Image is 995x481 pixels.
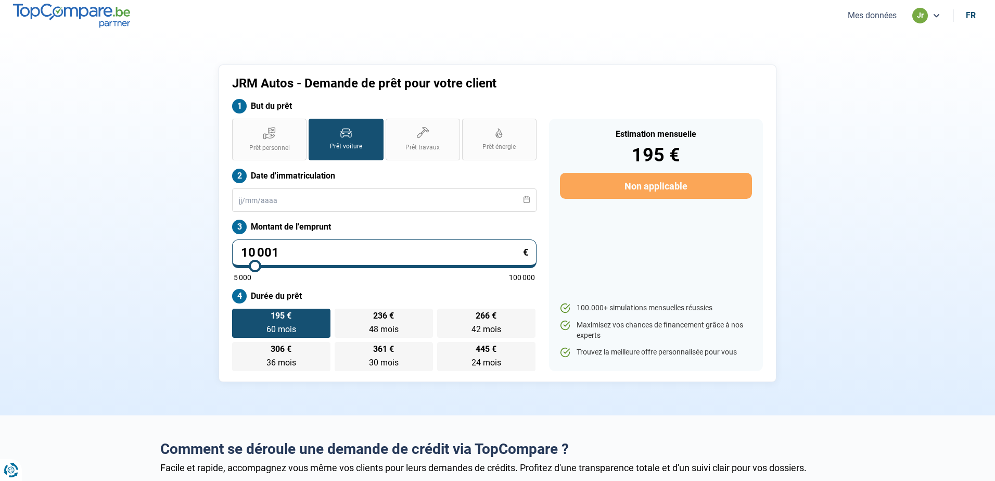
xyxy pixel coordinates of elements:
[232,188,537,212] input: jj/mm/aaaa
[330,142,362,151] span: Prêt voiture
[13,4,130,27] img: TopCompare.be
[471,358,501,368] span: 24 mois
[482,143,516,151] span: Prêt énergie
[232,220,537,234] label: Montant de l'emprunt
[560,347,752,358] li: Trouvez la meilleure offre personnalisée pour vous
[232,169,537,183] label: Date d'immatriculation
[232,76,627,91] h1: JRM Autos - Demande de prêt pour votre client
[232,289,537,303] label: Durée du prêt
[523,248,528,257] span: €
[912,8,928,23] div: jr
[369,358,399,368] span: 30 mois
[560,130,752,138] div: Estimation mensuelle
[476,312,496,320] span: 266 €
[369,324,399,334] span: 48 mois
[560,320,752,340] li: Maximisez vos chances de financement grâce à nos experts
[509,274,535,281] span: 100 000
[471,324,501,334] span: 42 mois
[234,274,251,281] span: 5 000
[249,144,290,153] span: Prêt personnel
[232,99,537,113] label: But du prêt
[160,440,835,458] h2: Comment se déroule une demande de crédit via TopCompare ?
[373,312,394,320] span: 236 €
[266,324,296,334] span: 60 mois
[560,146,752,164] div: 195 €
[560,303,752,313] li: 100.000+ simulations mensuelles réussies
[373,345,394,353] span: 361 €
[845,10,900,21] button: Mes données
[271,345,291,353] span: 306 €
[266,358,296,368] span: 36 mois
[476,345,496,353] span: 445 €
[271,312,291,320] span: 195 €
[405,143,440,152] span: Prêt travaux
[966,10,976,20] div: fr
[160,462,835,473] div: Facile et rapide, accompagnez vous même vos clients pour leurs demandes de crédits. Profitez d'un...
[560,173,752,199] button: Non applicable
